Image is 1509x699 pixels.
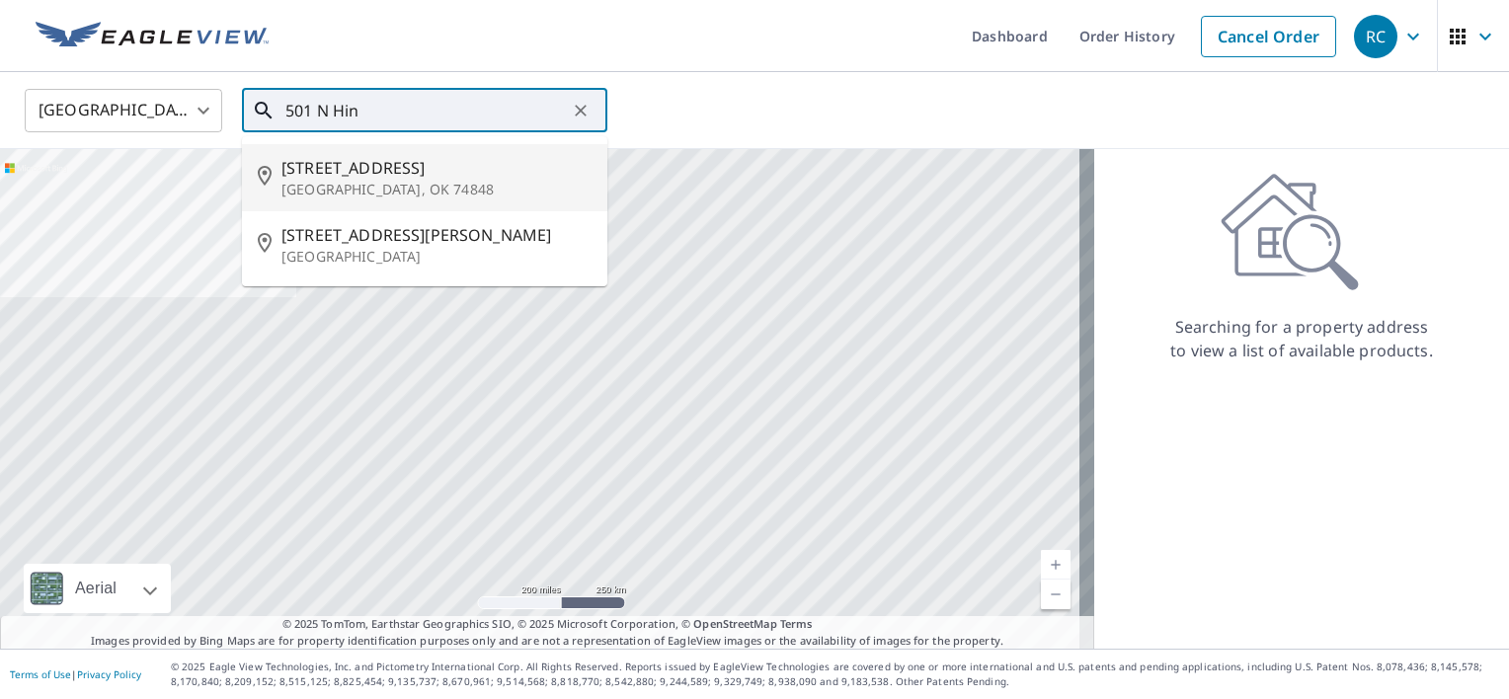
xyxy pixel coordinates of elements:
button: Clear [567,97,595,124]
input: Search by address or latitude-longitude [285,83,567,138]
a: Terms [780,616,813,631]
span: [STREET_ADDRESS][PERSON_NAME] [281,223,592,247]
a: Cancel Order [1201,16,1336,57]
p: © 2025 Eagle View Technologies, Inc. and Pictometry International Corp. All Rights Reserved. Repo... [171,660,1499,689]
span: [STREET_ADDRESS] [281,156,592,180]
a: Terms of Use [10,667,71,681]
div: [GEOGRAPHIC_DATA] [25,83,222,138]
div: Aerial [24,564,171,613]
a: Current Level 5, Zoom In [1041,550,1071,580]
div: RC [1354,15,1397,58]
div: Aerial [69,564,122,613]
p: Searching for a property address to view a list of available products. [1169,315,1434,362]
p: [GEOGRAPHIC_DATA], OK 74848 [281,180,592,199]
span: © 2025 TomTom, Earthstar Geographics SIO, © 2025 Microsoft Corporation, © [282,616,813,633]
a: Current Level 5, Zoom Out [1041,580,1071,609]
p: [GEOGRAPHIC_DATA] [281,247,592,267]
img: EV Logo [36,22,269,51]
a: Privacy Policy [77,667,141,681]
p: | [10,668,141,680]
a: OpenStreetMap [693,616,776,631]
